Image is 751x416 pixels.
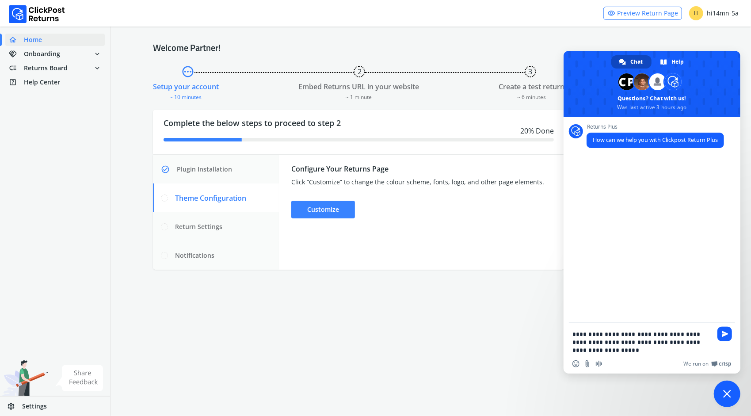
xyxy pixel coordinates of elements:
[291,178,552,187] div: Click ”Customize” to change the colour scheme, fonts, logo, and other page elements.
[164,126,554,136] div: 20 % Done
[24,50,60,58] span: Onboarding
[7,400,22,412] span: settings
[9,5,65,23] img: Logo
[499,81,564,92] div: Create a test return
[24,35,42,44] span: Home
[714,381,740,407] div: Close chat
[153,92,219,101] div: ~ 10 minutes
[689,6,739,20] div: hi14mn-5a
[24,64,68,73] span: Returns Board
[717,327,732,341] span: Send
[683,360,709,367] span: We run on
[298,81,419,92] div: Embed Returns URL in your website
[55,365,103,391] img: share feedback
[652,55,693,69] div: Help
[175,222,222,231] span: Return Settings
[719,360,732,367] span: Crisp
[603,7,682,20] a: visibilityPreview Return Page
[291,201,355,218] div: Customize
[671,55,684,69] span: Help
[525,66,536,77] button: 3
[22,402,47,411] span: Settings
[683,360,732,367] a: We run onCrisp
[630,55,643,69] span: Chat
[9,76,24,88] span: help_center
[607,7,615,19] span: visibility
[354,66,365,77] button: 2
[584,360,591,367] span: Send a file
[9,34,24,46] span: home
[9,62,24,74] span: low_priority
[595,360,602,367] span: Audio message
[93,62,101,74] span: expand_more
[291,164,552,174] div: Configure Your Returns Page
[572,360,579,367] span: Insert an emoji
[93,48,101,60] span: expand_more
[611,55,652,69] div: Chat
[587,124,724,130] span: Returns Plus
[5,76,105,88] a: help_centerHelp Center
[572,330,712,354] textarea: Compose your message...
[689,6,703,20] span: H
[161,160,175,178] span: check_circle
[9,48,24,60] span: handshake
[298,92,419,101] div: ~ 1 minute
[181,64,194,80] span: pending
[24,78,60,87] span: Help Center
[175,251,214,260] span: Notifications
[153,42,709,53] h4: Welcome Partner!
[175,193,246,203] span: Theme Configuration
[593,136,718,144] span: How can we help you with Clickpost Return Plus
[499,92,564,101] div: ~ 6 minutes
[5,34,105,46] a: homeHome
[153,110,564,154] div: Complete the below steps to proceed to step 2
[177,165,232,174] span: Plugin Installation
[153,81,219,92] div: Setup your account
